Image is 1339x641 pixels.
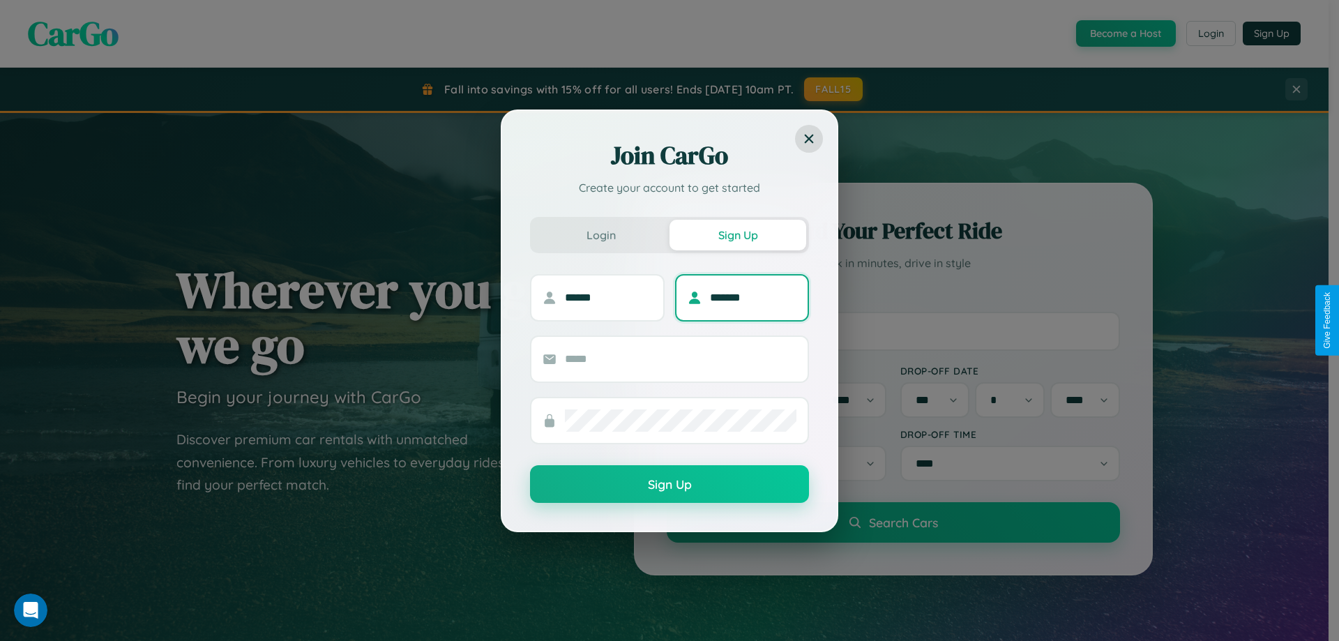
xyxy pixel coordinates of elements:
iframe: Intercom live chat [14,594,47,627]
button: Login [533,220,669,250]
button: Sign Up [669,220,806,250]
div: Give Feedback [1322,292,1332,349]
h2: Join CarGo [530,139,809,172]
button: Sign Up [530,465,809,503]
p: Create your account to get started [530,179,809,196]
